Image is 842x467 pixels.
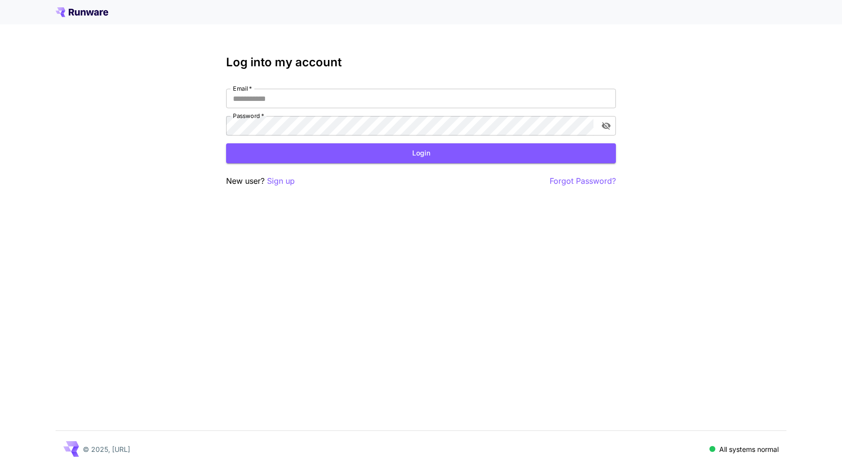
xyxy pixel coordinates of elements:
[226,56,616,69] h3: Log into my account
[226,175,295,187] p: New user?
[597,117,615,135] button: toggle password visibility
[267,175,295,187] button: Sign up
[719,444,779,454] p: All systems normal
[233,84,252,93] label: Email
[550,175,616,187] button: Forgot Password?
[233,112,264,120] label: Password
[83,444,130,454] p: © 2025, [URL]
[226,143,616,163] button: Login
